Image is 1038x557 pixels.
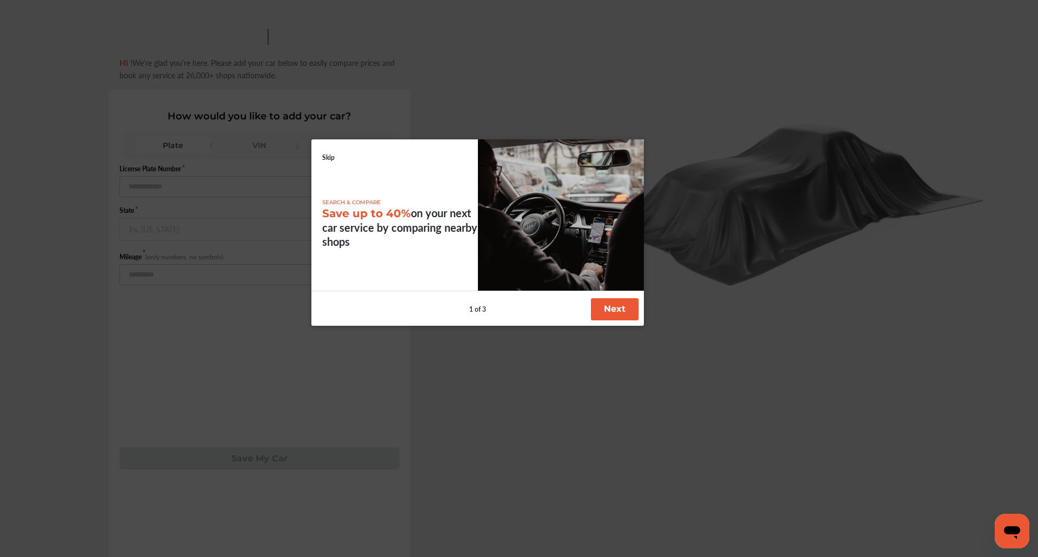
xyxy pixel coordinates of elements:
iframe: Button to launch messaging window [995,514,1029,548]
p: SEARCH & COMPARE [322,199,478,206]
button: Next [591,298,638,320]
span: 1 of 3 [469,305,486,314]
img: welcome1.359c833b3f7bad43436c.png [478,139,644,291]
a: Skip [322,153,335,162]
